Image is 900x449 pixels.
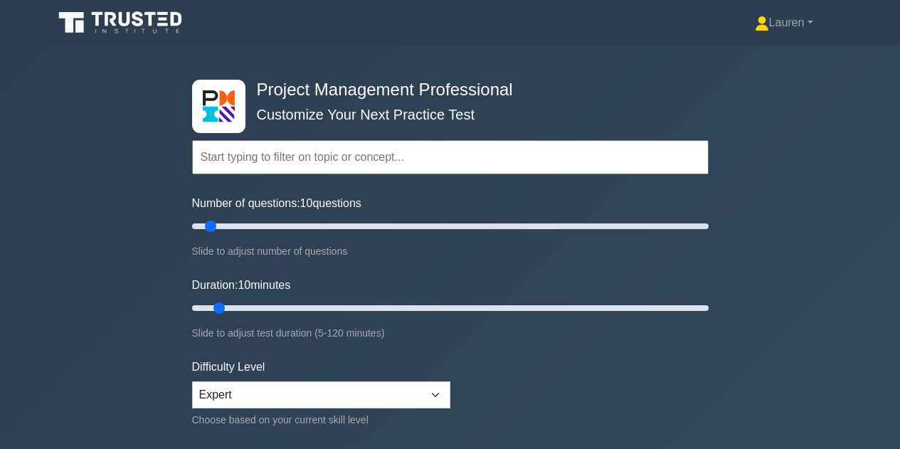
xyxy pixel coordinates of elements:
[192,195,361,212] label: Number of questions: questions
[300,197,313,209] span: 10
[192,411,450,428] div: Choose based on your current skill level
[251,80,639,100] h4: Project Management Professional
[238,279,250,291] span: 10
[192,277,291,294] label: Duration: minutes
[192,243,709,260] div: Slide to adjust number of questions
[192,359,265,376] label: Difficulty Level
[192,140,709,174] input: Start typing to filter on topic or concept...
[721,9,847,37] a: Lauren
[192,324,709,342] div: Slide to adjust test duration (5-120 minutes)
